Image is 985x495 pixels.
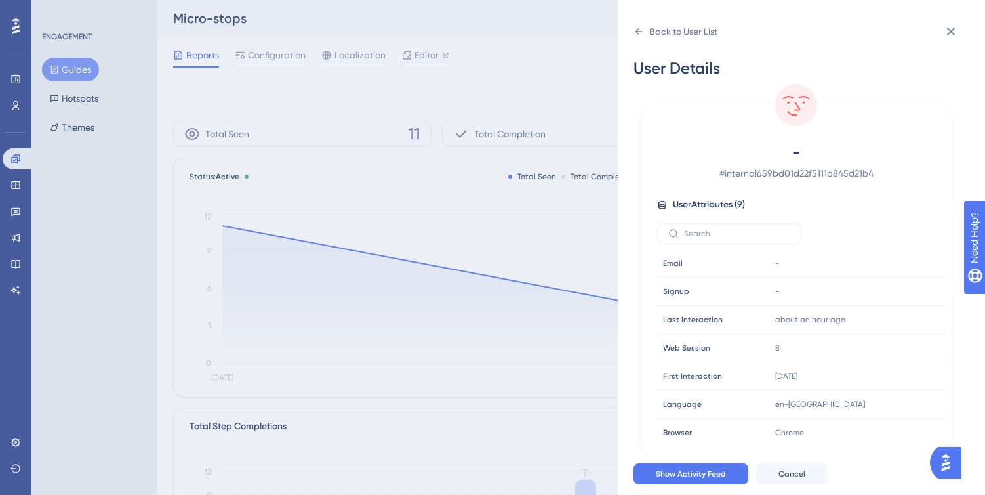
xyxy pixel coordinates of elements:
[673,197,745,213] span: User Attributes ( 9 )
[663,371,722,381] span: First Interaction
[930,443,969,483] iframe: UserGuiding AI Assistant Launcher
[775,427,804,438] span: Chrome
[775,286,779,297] span: -
[775,315,845,324] time: about an hour ago
[775,372,797,381] time: [DATE]
[633,58,959,79] div: User Details
[663,314,723,325] span: Last Interaction
[31,3,82,19] span: Need Help?
[649,24,717,39] div: Back to User List
[656,469,726,479] span: Show Activity Feed
[775,343,780,353] span: 8
[778,469,805,479] span: Cancel
[633,463,748,484] button: Show Activity Feed
[756,463,828,484] button: Cancel
[681,165,912,181] span: # internal659bd01d22f5111d845d21b4
[681,142,912,163] span: -
[663,399,702,410] span: Language
[663,286,689,297] span: Signup
[663,343,710,353] span: Web Session
[775,399,865,410] span: en-[GEOGRAPHIC_DATA]
[775,258,779,269] span: -
[684,229,790,238] input: Search
[663,258,683,269] span: Email
[663,427,692,438] span: Browser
